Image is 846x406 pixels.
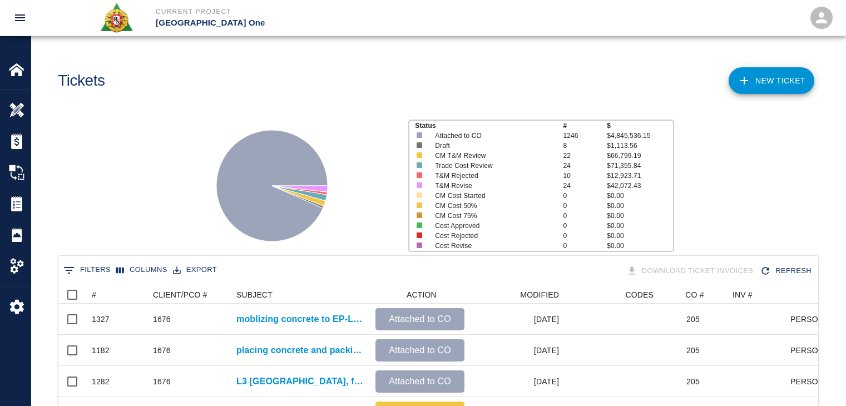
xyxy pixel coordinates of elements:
[607,141,672,151] p: $1,113.56
[92,376,110,387] div: 1282
[607,131,672,141] p: $4,845,536.15
[758,261,816,281] button: Refresh
[607,211,672,221] p: $0.00
[92,345,110,356] div: 1182
[607,221,672,231] p: $0.00
[435,231,550,241] p: Cost Rejected
[58,72,105,90] h1: Tickets
[659,286,727,304] div: CO #
[607,121,672,131] p: $
[520,286,559,304] div: MODIFIED
[236,375,364,388] a: L3 [GEOGRAPHIC_DATA], framing 44' boxouts
[607,161,672,171] p: $71,355.84
[470,366,565,397] div: [DATE]
[435,241,550,251] p: Cost Revise
[370,286,470,304] div: ACTION
[563,121,607,131] p: #
[153,286,207,304] div: CLIENT/PCO #
[380,375,460,388] p: Attached to CO
[236,313,364,326] a: moblizing concrete to EP-L2, HHL4(via buckets) and HHL3. Vibrating and pulling up concrete for ma...
[380,344,460,357] p: Attached to CO
[435,171,550,181] p: T&M Rejected
[435,191,550,201] p: CM Cost Started
[380,313,460,326] p: Attached to CO
[686,345,700,356] div: 205
[733,286,753,304] div: INV #
[563,161,607,171] p: 24
[563,181,607,191] p: 24
[607,231,672,241] p: $0.00
[156,7,483,17] p: Current Project
[563,231,607,241] p: 0
[435,151,550,161] p: CM T&M Review
[236,286,273,304] div: SUBJECT
[607,241,672,251] p: $0.00
[435,221,550,231] p: Cost Approved
[563,211,607,221] p: 0
[563,191,607,201] p: 0
[607,181,672,191] p: $42,072.43
[92,286,96,304] div: #
[170,261,220,279] button: Export
[563,151,607,161] p: 22
[153,376,171,387] div: 1676
[435,141,550,151] p: Draft
[100,2,133,33] img: Roger & Sons Concrete
[153,314,171,325] div: 1676
[729,67,814,94] a: NEW TICKET
[61,261,113,279] button: Show filters
[563,241,607,251] p: 0
[156,17,483,29] p: [GEOGRAPHIC_DATA] One
[607,191,672,201] p: $0.00
[727,286,791,304] div: INV #
[147,286,231,304] div: CLIENT/PCO #
[470,304,565,335] div: [DATE]
[686,314,700,325] div: 205
[607,151,672,161] p: $66,799.19
[607,201,672,211] p: $0.00
[236,344,364,357] a: placing concrete and packing for Location: EP/L3- styro trench leave out.
[435,181,550,191] p: T&M Revise
[415,121,563,131] p: Status
[625,286,654,304] div: CODES
[790,353,846,406] iframe: Chat Widget
[624,261,758,281] div: Tickets download in groups of 15
[153,345,171,356] div: 1676
[686,376,700,387] div: 205
[113,261,170,279] button: Select columns
[435,201,550,211] p: CM Cost 50%
[607,171,672,181] p: $12,923.71
[435,131,550,141] p: Attached to CO
[86,286,147,304] div: #
[435,211,550,221] p: CM Cost 75%
[563,131,607,141] p: 1246
[563,201,607,211] p: 0
[231,286,370,304] div: SUBJECT
[407,286,437,304] div: ACTION
[685,286,704,304] div: CO #
[563,141,607,151] p: 8
[92,314,110,325] div: 1327
[563,221,607,231] p: 0
[470,286,565,304] div: MODIFIED
[7,4,33,31] button: open drawer
[565,286,659,304] div: CODES
[470,335,565,366] div: [DATE]
[758,261,816,281] div: Refresh the list
[563,171,607,181] p: 10
[435,161,550,171] p: Trade Cost Review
